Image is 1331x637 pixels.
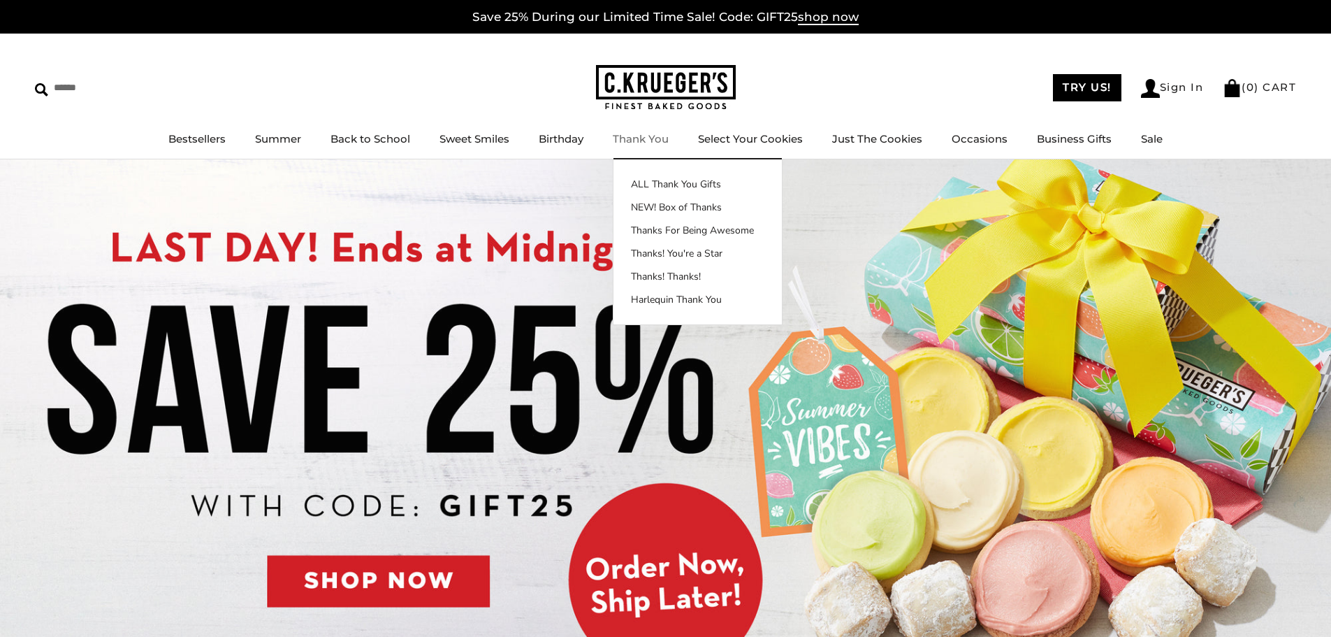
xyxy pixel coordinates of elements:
[798,10,859,25] span: shop now
[439,132,509,145] a: Sweet Smiles
[613,132,669,145] a: Thank You
[952,132,1008,145] a: Occasions
[330,132,410,145] a: Back to School
[168,132,226,145] a: Bestsellers
[613,269,782,284] a: Thanks! Thanks!
[472,10,859,25] a: Save 25% During our Limited Time Sale! Code: GIFT25shop now
[1141,132,1163,145] a: Sale
[613,223,782,238] a: Thanks For Being Awesome
[596,65,736,110] img: C.KRUEGER'S
[698,132,803,145] a: Select Your Cookies
[539,132,583,145] a: Birthday
[1141,79,1204,98] a: Sign In
[1246,80,1255,94] span: 0
[1223,79,1242,97] img: Bag
[35,83,48,96] img: Search
[1037,132,1112,145] a: Business Gifts
[613,200,782,215] a: NEW! Box of Thanks
[613,246,782,261] a: Thanks! You're a Star
[1141,79,1160,98] img: Account
[613,177,782,192] a: ALL Thank You Gifts
[255,132,301,145] a: Summer
[35,77,201,99] input: Search
[613,292,782,307] a: Harlequin Thank You
[1223,80,1296,94] a: (0) CART
[832,132,922,145] a: Just The Cookies
[1053,74,1121,101] a: TRY US!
